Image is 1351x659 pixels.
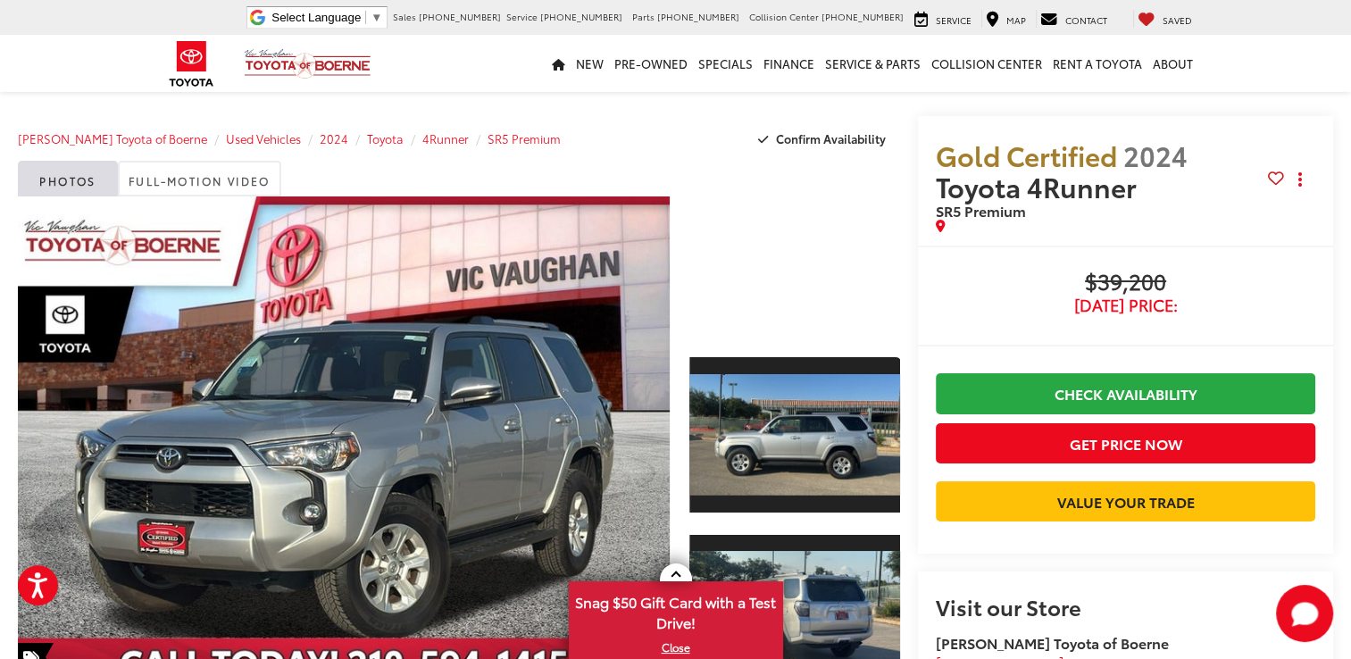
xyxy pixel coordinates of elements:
[158,35,225,93] img: Toyota
[18,161,118,196] a: Photos
[936,373,1315,413] a: Check Availability
[936,632,1169,653] strong: [PERSON_NAME] Toyota of Boerne
[687,374,902,496] img: 2024 Toyota 4Runner SR5 Premium
[419,10,501,23] span: [PHONE_NUMBER]
[422,130,469,146] a: 4Runner
[821,10,904,23] span: [PHONE_NUMBER]
[1276,585,1333,642] button: Toggle Chat Window
[820,35,926,92] a: Service & Parts: Opens in a new tab
[776,130,886,146] span: Confirm Availability
[689,355,900,513] a: Expand Photo 1
[367,130,404,146] a: Toyota
[1036,10,1112,28] a: Contact
[693,35,758,92] a: Specials
[540,10,622,23] span: [PHONE_NUMBER]
[1123,136,1188,174] span: 2024
[748,123,901,154] button: Confirm Availability
[488,130,561,146] a: SR5 Premium
[371,11,382,24] span: ▼
[393,10,416,23] span: Sales
[271,11,382,24] a: Select Language​
[936,13,972,27] span: Service
[1163,13,1192,27] span: Saved
[910,10,976,28] a: Service
[609,35,693,92] a: Pre-Owned
[689,196,900,338] div: View Full-Motion Video
[936,481,1315,521] a: Value Your Trade
[271,11,361,24] span: Select Language
[1297,172,1301,187] span: dropdown dots
[118,161,281,196] a: Full-Motion Video
[244,48,371,79] img: Vic Vaughan Toyota of Boerne
[1047,35,1147,92] a: Rent a Toyota
[571,35,609,92] a: New
[320,130,348,146] a: 2024
[936,136,1117,174] span: Gold Certified
[936,595,1315,618] h2: Visit our Store
[981,10,1030,28] a: Map
[657,10,739,23] span: [PHONE_NUMBER]
[936,167,1143,205] span: Toyota 4Runner
[936,296,1315,314] span: [DATE] Price:
[365,11,366,24] span: ​
[1284,164,1315,196] button: Actions
[546,35,571,92] a: Home
[936,270,1315,296] span: $39,200
[936,423,1315,463] button: Get Price Now
[226,130,301,146] a: Used Vehicles
[571,583,781,638] span: Snag $50 Gift Card with a Test Drive!
[1147,35,1198,92] a: About
[1133,10,1197,28] a: My Saved Vehicles
[749,10,819,23] span: Collision Center
[632,10,655,23] span: Parts
[506,10,538,23] span: Service
[1065,13,1107,27] span: Contact
[1276,585,1333,642] svg: Start Chat
[1006,13,1026,27] span: Map
[926,35,1047,92] a: Collision Center
[18,130,207,146] a: [PERSON_NAME] Toyota of Boerne
[758,35,820,92] a: Finance
[936,200,1026,221] span: SR5 Premium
